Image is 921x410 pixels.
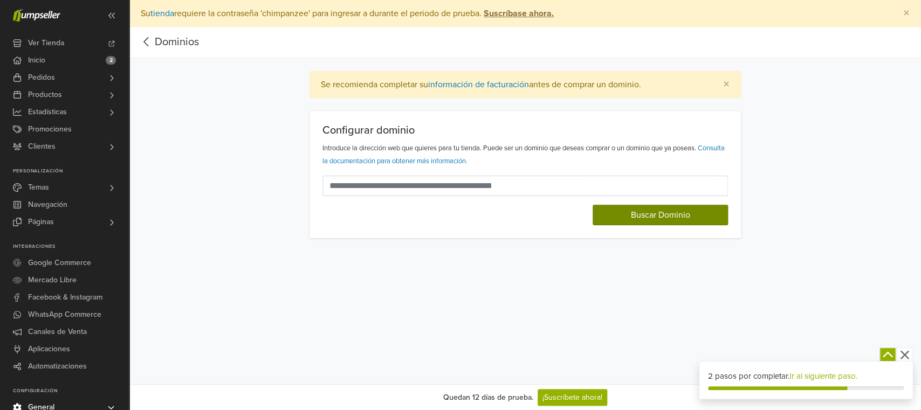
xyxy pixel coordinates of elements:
span: Páginas [28,213,54,231]
a: información de facturación [428,79,529,90]
a: Consulta la documentación para obtener más información. [322,144,725,165]
span: Productos [28,86,62,103]
p: Integraciones [13,244,129,250]
span: × [903,5,910,21]
p: Personalización [13,168,129,175]
span: Temas [28,179,49,196]
span: Automatizaciones [28,358,87,375]
div: Se recomienda completar su antes de comprar un dominio. [321,79,641,90]
span: WhatsApp Commerce [28,306,101,323]
span: × [723,77,730,92]
span: Aplicaciones [28,340,70,358]
strong: Suscríbase ahora. [484,8,554,19]
span: Google Commerce [28,254,91,272]
span: Pedidos [28,69,55,86]
span: Canales de Venta [28,323,87,340]
span: Mercado Libre [28,272,77,289]
span: Navegación [28,196,67,213]
span: Promociones [28,121,72,138]
button: Close [892,1,920,26]
span: Facebook & Instagram [28,289,102,306]
a: Dominios [155,36,199,48]
span: 2 [106,56,116,65]
p: Configuración [13,388,129,394]
a: Suscríbase ahora. [482,8,554,19]
span: Inicio [28,52,45,69]
a: tienda [150,8,174,19]
span: Estadísticas [28,103,67,121]
div: Quedan 12 días de prueba. [443,392,533,403]
button: Buscar Dominio [593,205,728,225]
h5: Configurar dominio [322,124,728,137]
div: 2 pasos por completar. [708,370,904,383]
a: Ir al siguiente paso. [789,371,857,381]
span: Ver Tienda [28,34,64,52]
a: ¡Suscríbete ahora! [538,389,607,406]
small: Introduce la dirección web que quieres para tu tienda. Puede ser un dominio que deseas comprar o ... [322,144,725,165]
span: Clientes [28,138,56,155]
